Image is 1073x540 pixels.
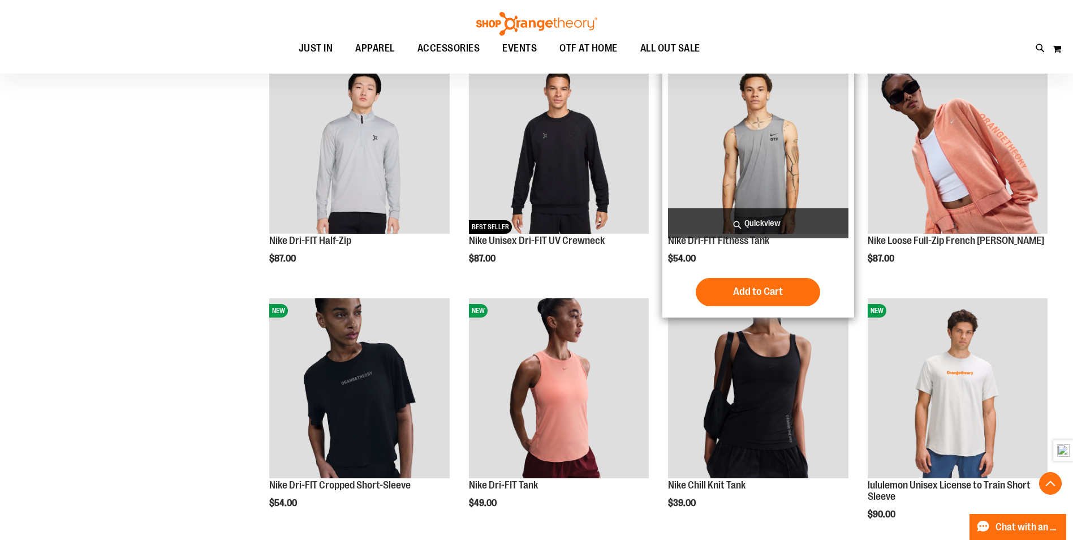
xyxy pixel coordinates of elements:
div: product [463,48,654,293]
span: EVENTS [502,36,537,61]
a: Nike Dri-FIT Half-ZipNEW [269,54,449,235]
a: Nike Dri-FIT Cropped Short-SleeveNEW [269,298,449,480]
span: NEW [868,304,886,318]
img: lululemon Unisex License to Train Short Sleeve [868,298,1048,478]
button: Add to Cart [696,278,820,306]
div: product [862,48,1053,293]
span: NEW [269,304,288,318]
span: $54.00 [269,498,299,508]
a: Nike Unisex Dri-FIT UV Crewneck [469,235,605,246]
img: Nike Dri-FIT Fitness Tank [668,54,848,234]
img: Nike Unisex Dri-FIT UV Crewneck [469,54,649,234]
img: Shop Orangetheory [475,12,599,36]
span: OTF AT HOME [559,36,618,61]
img: Nike Loose Full-Zip French Terry Hoodie [868,54,1048,234]
button: Back To Top [1039,472,1062,495]
span: $87.00 [868,254,896,264]
span: $54.00 [668,254,697,264]
div: product [662,293,854,537]
span: BEST SELLER [469,220,512,234]
img: Nike Dri-FIT Cropped Short-Sleeve [269,298,449,478]
span: ALL OUT SALE [640,36,700,61]
a: Nike Dri-FIT Fitness TankNEW [668,54,848,235]
span: $49.00 [469,498,498,508]
div: product [662,48,854,318]
span: Chat with an Expert [996,522,1059,533]
div: product [463,293,654,537]
span: $39.00 [668,498,697,508]
div: product [264,293,455,537]
img: Nike Chill Knit Tank [668,298,848,478]
a: Nike Loose Full-Zip French Terry HoodieNEW [868,54,1048,235]
span: $87.00 [269,254,298,264]
a: Nike Dri-FIT TankNEW [469,298,649,480]
div: product [264,48,455,293]
a: Nike Dri-FIT Half-Zip [269,235,351,246]
a: lululemon Unisex License to Train Short Sleeve [868,479,1031,502]
span: $90.00 [868,509,897,520]
img: Nike Dri-FIT Tank [469,298,649,478]
a: Quickview [668,208,848,238]
a: Nike Dri-FIT Fitness Tank [668,235,769,246]
img: Nike Dri-FIT Half-Zip [269,54,449,234]
a: Nike Chill Knit Tank [668,479,746,491]
span: ACCESSORIES [417,36,480,61]
a: lululemon Unisex License to Train Short SleeveNEW [868,298,1048,480]
span: $87.00 [469,254,497,264]
a: Nike Chill Knit TankNEW [668,298,848,480]
a: Nike Dri-FIT Tank [469,479,538,491]
a: Nike Unisex Dri-FIT UV CrewneckNEWBEST SELLER [469,54,649,235]
span: Add to Cart [733,285,783,298]
span: JUST IN [299,36,333,61]
a: Nike Loose Full-Zip French [PERSON_NAME] [868,235,1044,246]
span: APPAREL [355,36,395,61]
a: Nike Dri-FIT Cropped Short-Sleeve [269,479,411,491]
button: Chat with an Expert [969,514,1067,540]
span: NEW [469,304,488,318]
